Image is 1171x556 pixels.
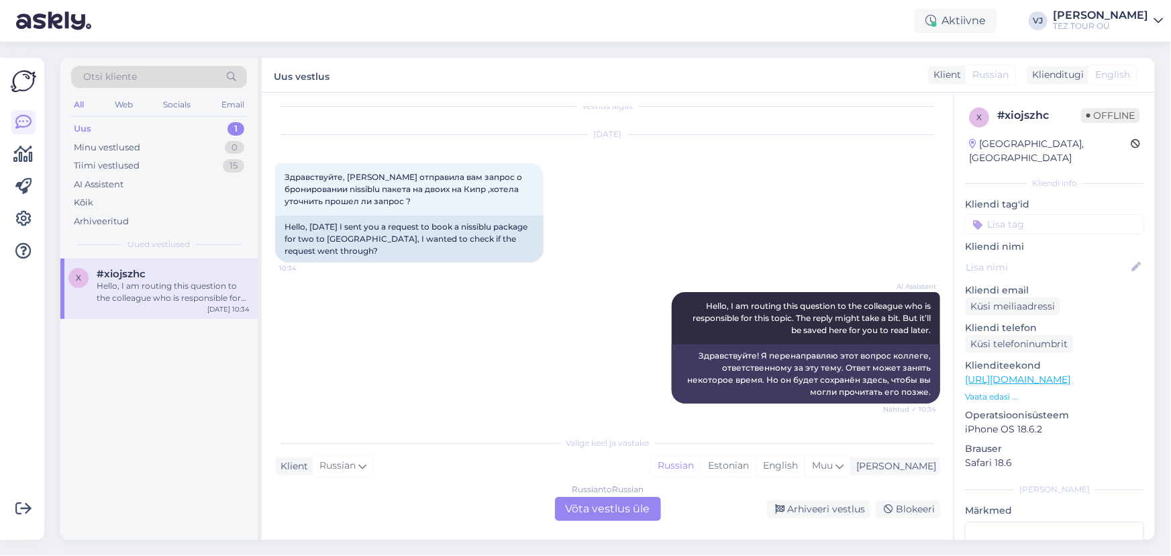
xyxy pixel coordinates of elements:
[275,100,940,112] div: Vestlus algas
[1053,10,1148,21] div: [PERSON_NAME]
[1081,108,1140,123] span: Offline
[965,197,1144,212] p: Kliendi tag'id
[71,96,87,113] div: All
[74,215,129,228] div: Arhiveeritud
[227,122,244,136] div: 1
[965,297,1060,316] div: Küsi meiliaadressi
[965,359,1144,373] p: Klienditeekond
[83,70,137,84] span: Otsi kliente
[160,96,193,113] div: Socials
[219,96,247,113] div: Email
[1053,10,1163,32] a: [PERSON_NAME]TEZ TOUR OÜ
[74,122,91,136] div: Uus
[74,178,123,191] div: AI Assistent
[319,459,356,473] span: Russian
[1027,68,1084,82] div: Klienditugi
[74,196,93,210] div: Kõik
[701,456,756,476] div: Estonian
[285,172,524,206] span: Здравствуйте, [PERSON_NAME] отправила вам запрос о бронировании nissiblu пакета на двоих на Кипр ...
[275,459,308,473] div: Klient
[97,268,146,280] span: #xiojszhc
[965,504,1144,518] p: Märkmed
[275,128,940,140] div: [DATE]
[851,459,936,473] div: [PERSON_NAME]
[972,68,1009,82] span: Russian
[876,500,940,518] div: Blokeeri
[275,437,940,449] div: Valige keel ja vastake
[1053,21,1148,32] div: TEZ TOUR OÜ
[767,500,870,518] div: Arhiveeri vestlus
[886,281,936,291] span: AI Assistent
[883,404,936,414] span: Nähtud ✓ 10:34
[965,283,1144,297] p: Kliendi email
[555,497,661,521] div: Võta vestlus üle
[275,216,544,263] div: Hello, [DATE] I sent you a request to book a nissiblu package for two to [GEOGRAPHIC_DATA], I wan...
[812,459,833,471] span: Muu
[976,112,982,122] span: x
[965,442,1144,456] p: Brauser
[279,263,329,273] span: 10:34
[1095,68,1130,82] span: English
[965,483,1144,496] div: [PERSON_NAME]
[74,159,140,173] div: Tiimi vestlused
[76,273,81,283] span: x
[965,335,1073,353] div: Küsi telefoninumbrit
[672,344,940,404] div: Здравствуйте! Я перенаправляю этот вопрос коллеге, ответственному за эту тему. Ответ может занять...
[966,260,1129,275] input: Lisa nimi
[11,68,36,94] img: Askly Logo
[965,321,1144,335] p: Kliendi telefon
[928,68,961,82] div: Klient
[112,96,136,113] div: Web
[969,137,1131,165] div: [GEOGRAPHIC_DATA], [GEOGRAPHIC_DATA]
[128,238,191,250] span: Uued vestlused
[223,159,244,173] div: 15
[965,373,1070,385] a: [URL][DOMAIN_NAME]
[207,304,250,314] div: [DATE] 10:34
[965,240,1144,254] p: Kliendi nimi
[97,280,250,304] div: Hello, I am routing this question to the colleague who is responsible for this topic. The reply m...
[74,141,140,154] div: Minu vestlused
[693,301,933,335] span: Hello, I am routing this question to the colleague who is responsible for this topic. The reply m...
[572,483,644,496] div: Russian to Russian
[965,422,1144,436] p: iPhone OS 18.6.2
[756,456,805,476] div: English
[1029,11,1048,30] div: VJ
[965,408,1144,422] p: Operatsioonisüsteem
[965,391,1144,403] p: Vaata edasi ...
[274,66,329,84] label: Uus vestlus
[915,9,997,33] div: Aktiivne
[997,107,1081,124] div: # xiojszhc
[965,456,1144,470] p: Safari 18.6
[965,177,1144,189] div: Kliendi info
[965,214,1144,234] input: Lisa tag
[651,456,701,476] div: Russian
[225,141,244,154] div: 0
